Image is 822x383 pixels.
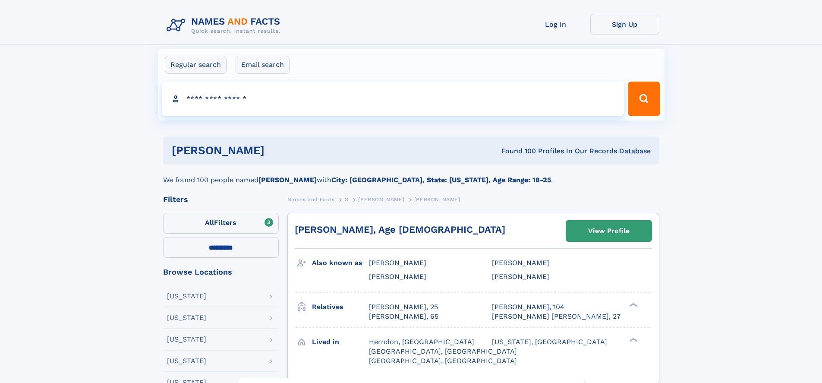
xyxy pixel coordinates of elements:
div: Browse Locations [163,268,279,276]
span: [US_STATE], [GEOGRAPHIC_DATA] [492,338,607,346]
div: [US_STATE] [167,336,206,343]
label: Email search [236,56,290,74]
span: Herndon, [GEOGRAPHIC_DATA] [369,338,474,346]
span: [GEOGRAPHIC_DATA], [GEOGRAPHIC_DATA] [369,347,517,355]
div: Found 100 Profiles In Our Records Database [383,146,651,156]
input: search input [162,82,624,116]
a: [PERSON_NAME], 25 [369,302,438,312]
span: [PERSON_NAME] [492,259,549,267]
h3: Also known as [312,256,369,270]
a: Sign Up [590,14,659,35]
a: View Profile [566,221,652,241]
a: [PERSON_NAME] [358,194,404,205]
label: Filters [163,213,279,234]
h1: [PERSON_NAME] [172,145,383,156]
div: ❯ [627,302,638,307]
a: [PERSON_NAME], 65 [369,312,438,321]
a: [PERSON_NAME] [PERSON_NAME], 27 [492,312,620,321]
a: G [344,194,349,205]
a: Names and Facts [287,194,335,205]
label: Regular search [165,56,227,74]
div: Filters [163,196,279,203]
span: [PERSON_NAME] [369,272,426,281]
b: [PERSON_NAME] [258,176,317,184]
div: View Profile [588,221,630,241]
span: [PERSON_NAME] [492,272,549,281]
span: [PERSON_NAME] [414,196,460,203]
span: G [344,196,349,203]
div: We found 100 people named with . [163,165,659,185]
h3: Lived in [312,335,369,349]
a: [PERSON_NAME], Age [DEMOGRAPHIC_DATA] [295,224,505,235]
h3: Relatives [312,300,369,314]
div: ❯ [627,337,638,342]
div: [US_STATE] [167,314,206,321]
span: [PERSON_NAME] [369,259,426,267]
a: [PERSON_NAME], 104 [492,302,564,312]
span: [PERSON_NAME] [358,196,404,203]
span: All [205,218,214,227]
div: [US_STATE] [167,358,206,364]
b: City: [GEOGRAPHIC_DATA], State: [US_STATE], Age Range: 18-25 [331,176,551,184]
div: [US_STATE] [167,293,206,300]
span: [GEOGRAPHIC_DATA], [GEOGRAPHIC_DATA] [369,357,517,365]
a: Log In [521,14,590,35]
button: Search Button [628,82,660,116]
img: Logo Names and Facts [163,14,287,37]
